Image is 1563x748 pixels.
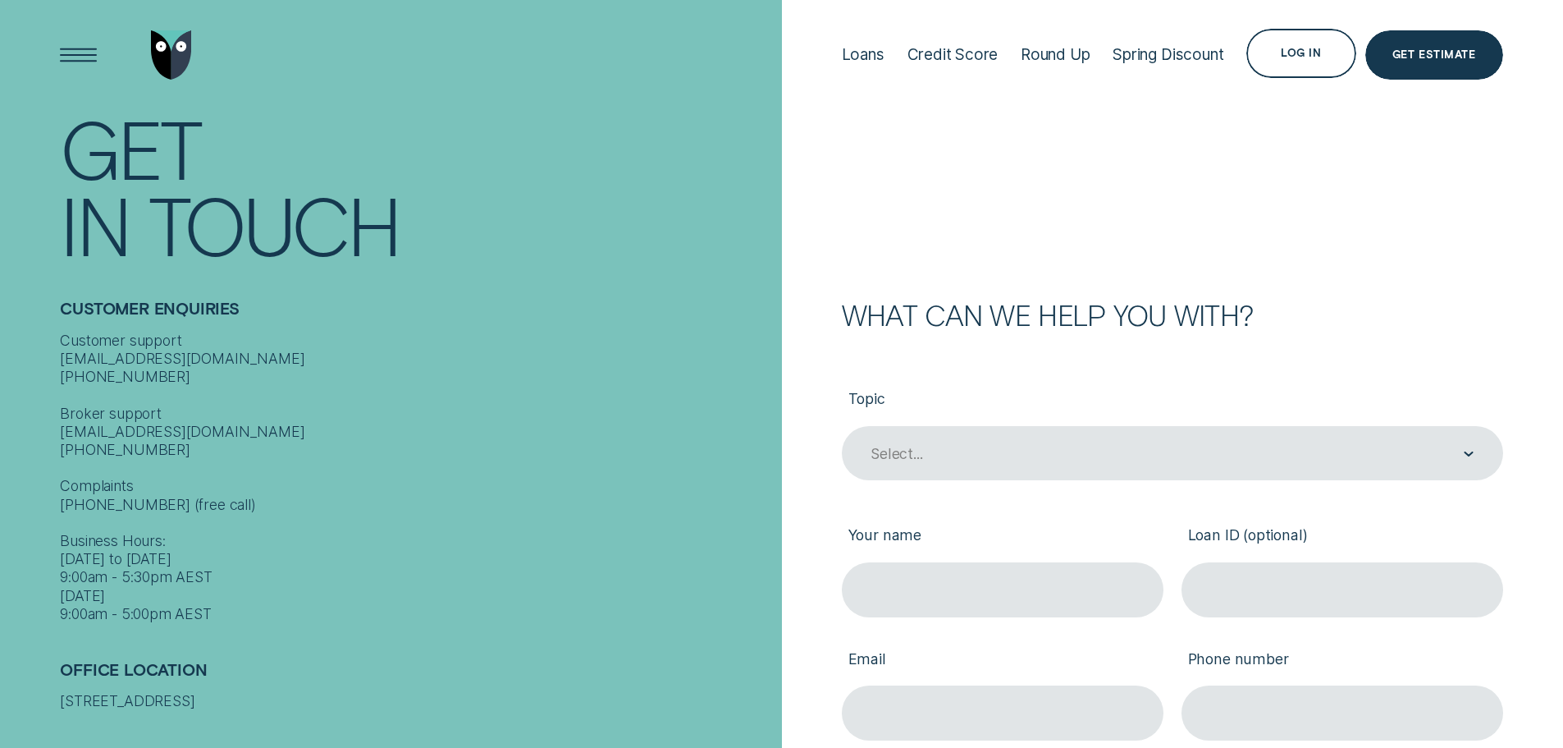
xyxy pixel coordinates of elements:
label: Loan ID (optional) [1181,512,1503,562]
div: Round Up [1021,45,1090,64]
div: Credit Score [907,45,999,64]
div: Touch [149,186,400,262]
img: Wisr [151,30,192,80]
h1: Get In Touch [60,109,772,262]
h2: Office Location [60,660,772,693]
div: Spring Discount [1113,45,1223,64]
label: Phone number [1181,636,1503,686]
div: Get [60,109,200,186]
h2: What can we help you with? [842,301,1503,328]
div: Customer support [EMAIL_ADDRESS][DOMAIN_NAME] [PHONE_NUMBER] Broker support [EMAIL_ADDRESS][DOMAI... [60,332,772,624]
button: Open Menu [54,30,103,80]
div: In [60,186,129,262]
label: Your name [842,512,1163,562]
a: Get Estimate [1365,30,1503,80]
div: Select... [871,445,922,463]
div: [STREET_ADDRESS] [60,692,772,710]
label: Topic [842,375,1503,425]
h2: Customer Enquiries [60,299,772,332]
label: Email [842,636,1163,686]
button: Log in [1246,29,1355,78]
div: Loans [842,45,884,64]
